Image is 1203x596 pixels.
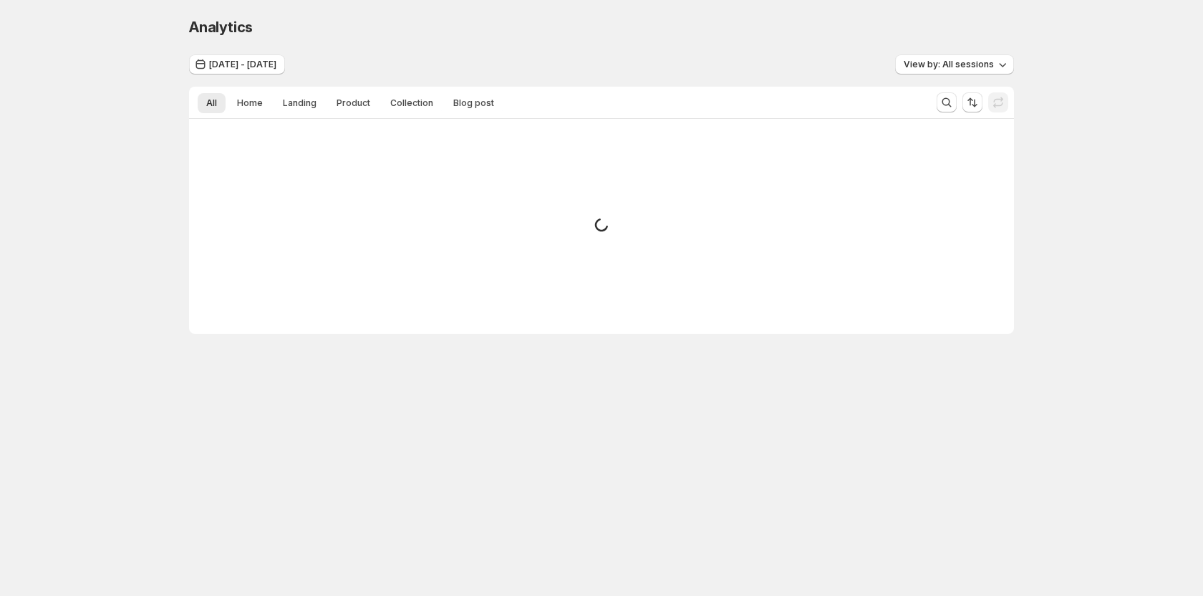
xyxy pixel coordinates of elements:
button: Search and filter results [937,92,957,112]
button: Sort the results [962,92,982,112]
span: [DATE] - [DATE] [209,59,276,70]
span: Landing [283,97,317,109]
span: Home [237,97,263,109]
span: Product [337,97,370,109]
button: [DATE] - [DATE] [189,54,285,74]
span: Blog post [453,97,494,109]
span: Analytics [189,19,253,36]
span: Collection [390,97,433,109]
button: View by: All sessions [895,54,1014,74]
span: View by: All sessions [904,59,994,70]
span: All [206,97,217,109]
